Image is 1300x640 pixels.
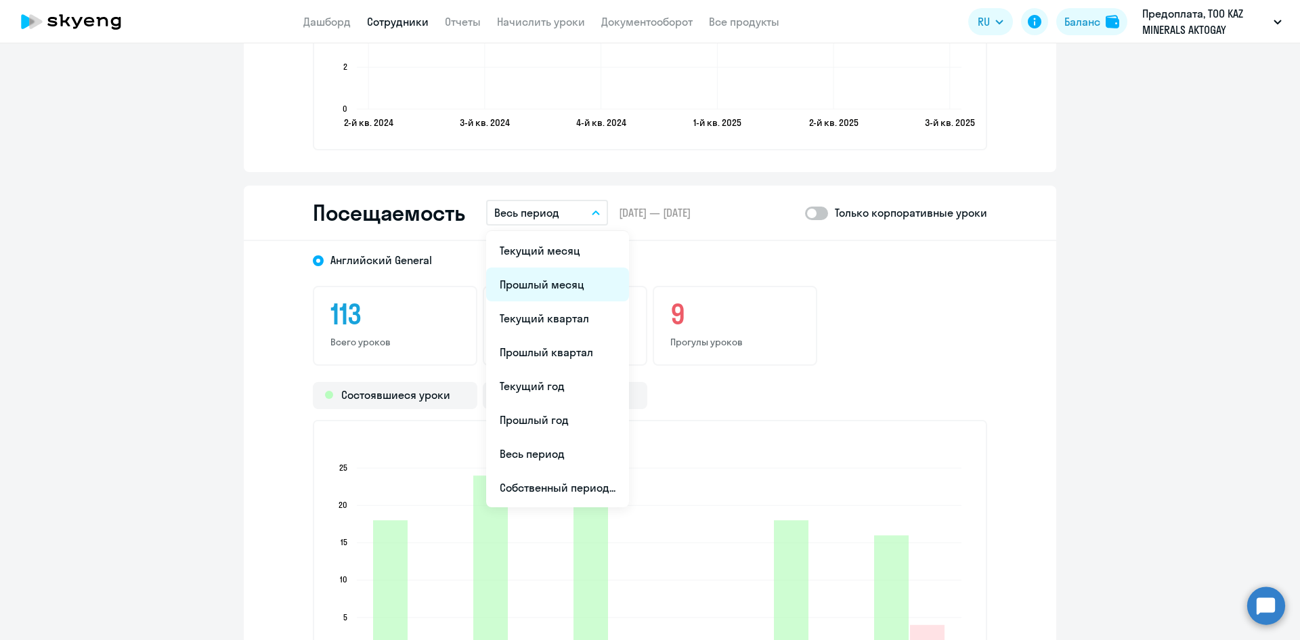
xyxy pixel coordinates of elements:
[344,116,393,129] text: 2-й кв. 2024
[601,15,693,28] a: Документооборот
[1142,5,1268,38] p: Предоплата, ТОО KAZ MINERALS AKTOGAY
[445,15,481,28] a: Отчеты
[494,205,559,221] p: Весь период
[709,15,779,28] a: Все продукты
[835,205,987,221] p: Только корпоративные уроки
[1064,14,1100,30] div: Баланс
[925,116,975,129] text: 3-й кв. 2025
[809,116,859,129] text: 2-й кв. 2025
[670,336,800,348] p: Прогулы уроков
[486,200,608,226] button: Весь период
[619,205,691,220] span: [DATE] — [DATE]
[339,500,347,510] text: 20
[576,116,626,129] text: 4-й кв. 2024
[343,62,347,72] text: 2
[483,382,647,409] div: Прогулы
[670,298,800,330] h3: 9
[693,116,741,129] text: 1-й кв. 2025
[497,15,585,28] a: Начислить уроки
[343,612,347,622] text: 5
[303,15,351,28] a: Дашборд
[978,14,990,30] span: RU
[330,253,432,268] span: Английский General
[341,537,347,547] text: 15
[340,574,347,584] text: 10
[1135,5,1288,38] button: Предоплата, ТОО KAZ MINERALS AKTOGAY
[330,298,460,330] h3: 113
[1106,15,1119,28] img: balance
[330,336,460,348] p: Всего уроков
[1056,8,1127,35] button: Балансbalance
[313,382,477,409] div: Состоявшиеся уроки
[460,116,510,129] text: 3-й кв. 2024
[343,104,347,114] text: 0
[968,8,1013,35] button: RU
[486,231,629,507] ul: RU
[339,463,347,473] text: 25
[367,15,429,28] a: Сотрудники
[313,199,464,226] h2: Посещаемость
